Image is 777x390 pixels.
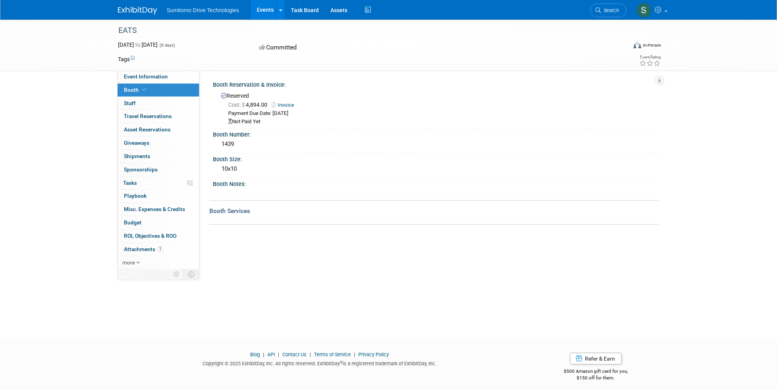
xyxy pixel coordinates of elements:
[118,123,199,136] a: Asset Reservations
[124,233,176,239] span: ROI, Objectives & ROO
[352,352,357,357] span: |
[213,79,659,89] div: Booth Reservation & Invoice:
[118,230,199,242] a: ROI, Objectives & ROO
[219,138,653,150] div: 1439
[219,163,653,175] div: 10x10
[358,352,389,357] a: Privacy Policy
[134,42,142,48] span: to
[124,87,148,93] span: Booth
[118,55,135,63] td: Tags
[118,97,199,110] a: Staff
[308,352,313,357] span: |
[124,246,163,252] span: Attachments
[639,55,661,59] div: Event Rating
[219,90,653,126] div: Reserved
[213,129,659,139] div: Booth Number:
[157,246,163,252] span: 1
[167,7,239,13] span: Sumitomo Drive Technologies
[340,360,343,364] sup: ®
[118,216,199,229] a: Budget
[314,352,351,357] a: Terms of Service
[213,178,659,188] div: Booth Notes:
[124,193,147,199] span: Playbook
[124,140,149,146] span: Giveaways
[601,7,619,13] span: Search
[118,70,199,83] a: Event Information
[123,180,137,186] span: Tasks
[590,4,626,17] a: Search
[118,110,199,123] a: Travel Reservations
[257,41,430,55] div: Committed
[228,118,653,126] div: Not Paid Yet
[118,358,521,367] div: Copyright © 2025 ExhibitDay, Inc. All rights reserved. ExhibitDay is a registered trademark of Ex...
[213,153,659,163] div: Booth Size:
[118,150,199,163] a: Shipments
[282,352,307,357] a: Contact Us
[209,207,659,215] div: Booth Services
[118,84,199,97] a: Booth
[124,206,185,212] span: Misc. Expenses & Credits
[118,163,199,176] a: Sponsorships
[124,219,142,226] span: Budget
[533,363,659,381] div: $500 Amazon gift card for you,
[118,203,199,216] a: Misc. Expenses & Credits
[118,42,158,48] span: [DATE] [DATE]
[183,269,200,279] td: Toggle Event Tabs
[124,113,172,119] span: Travel Reservations
[267,352,275,357] a: API
[261,352,266,357] span: |
[159,43,175,48] span: (8 days)
[533,375,659,381] div: $150 off for them.
[122,259,135,266] span: more
[276,352,281,357] span: |
[643,42,661,48] div: In-Person
[634,42,641,48] img: Format-Inperson.png
[170,269,183,279] td: Personalize Event Tab Strip
[228,102,270,108] span: 4,894.00
[118,7,157,15] img: ExhibitDay
[116,24,615,38] div: EATS
[118,137,199,149] a: Giveaways
[580,41,661,53] div: Event Format
[570,353,622,364] a: Refer & Earn
[124,126,171,133] span: Asset Reservations
[250,352,260,357] a: Blog
[124,100,136,106] span: Staff
[118,243,199,256] a: Attachments1
[124,153,150,159] span: Shipments
[228,102,246,108] span: Cost: $
[142,87,146,92] i: Booth reservation complete
[124,73,168,80] span: Event Information
[118,190,199,202] a: Playbook
[637,3,652,18] img: Sharifa Macias
[118,177,199,190] a: Tasks
[118,256,199,269] a: more
[272,102,298,108] a: Invoice
[228,110,653,117] div: Payment Due Date: [DATE]
[124,166,158,173] span: Sponsorships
